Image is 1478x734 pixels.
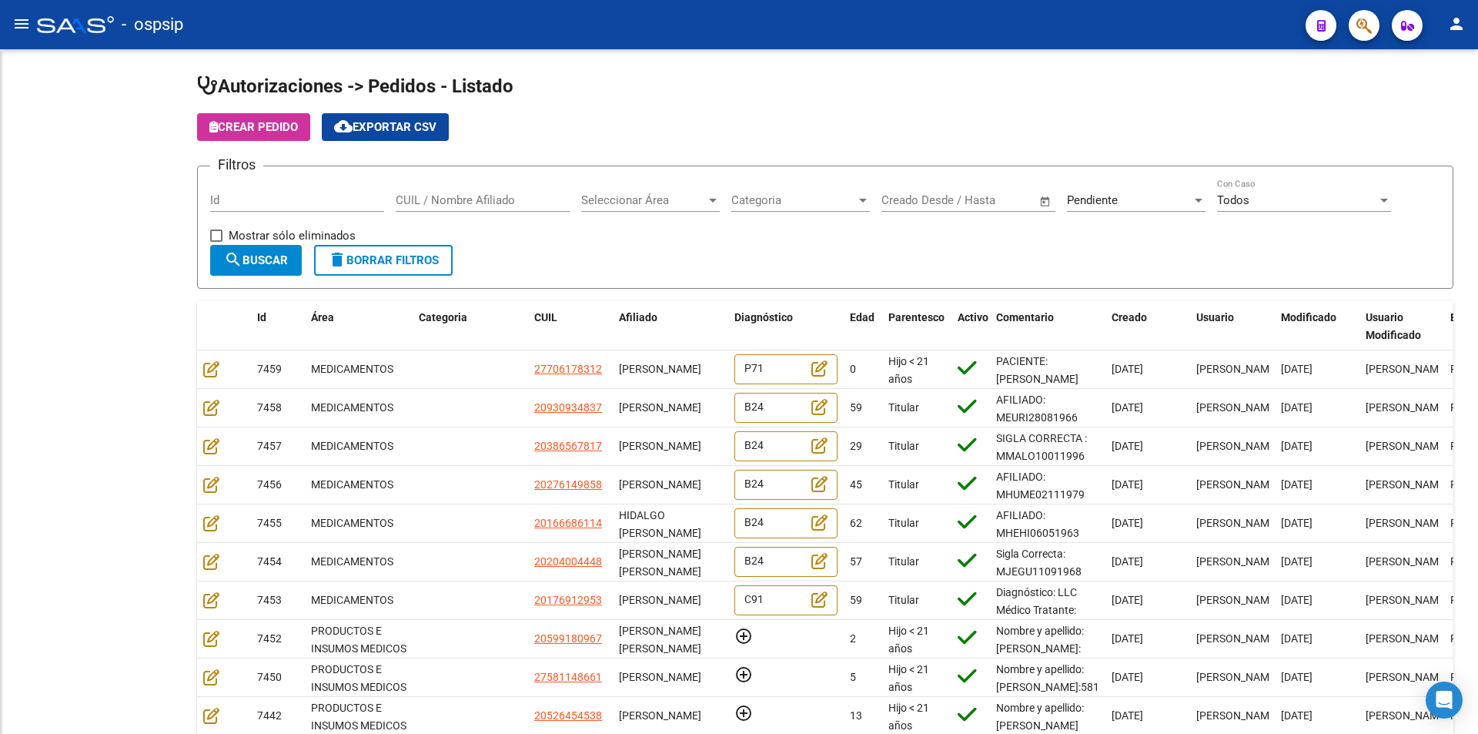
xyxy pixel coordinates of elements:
span: 20930934837 [534,401,602,414]
span: [PERSON_NAME] [619,709,701,722]
div: B24 [734,393,838,423]
span: 27581148661 [534,671,602,683]
datatable-header-cell: Comentario [990,301,1105,352]
div: C91 [734,585,838,615]
span: PRODUCTOS E INSUMOS MEDICOS [311,663,406,693]
span: Pendiente [1067,193,1118,207]
mat-icon: cloud_download [334,117,353,136]
span: 7456 [257,478,282,491]
button: Buscar [210,245,302,276]
span: 7457 [257,440,282,452]
span: 7452 [257,632,282,645]
span: Modificado [1281,311,1336,323]
span: [PERSON_NAME] [1196,671,1279,683]
mat-icon: add_circle_outline [734,665,753,684]
span: 27706178312 [534,363,602,375]
div: B24 [734,547,838,577]
div: B24 [734,431,838,461]
span: [PERSON_NAME] [619,440,701,452]
button: Borrar Filtros [314,245,453,276]
span: Afiliado [619,311,657,323]
span: [PERSON_NAME] [1196,555,1279,568]
span: HIDALGO [PERSON_NAME] [619,509,701,539]
datatable-header-cell: Categoria [413,301,528,352]
span: [PERSON_NAME] [619,594,701,606]
span: [PERSON_NAME] [1366,517,1448,529]
span: [DATE] [1112,632,1143,645]
span: [PERSON_NAME] [1196,401,1279,414]
datatable-header-cell: Usuario Modificado [1359,301,1444,352]
span: Usuario Modificado [1366,311,1421,341]
mat-icon: search [224,250,242,269]
span: [PERSON_NAME] [1366,478,1448,491]
span: Titular [888,594,919,606]
input: Fecha fin [958,193,1032,207]
span: [PERSON_NAME] [1196,478,1279,491]
span: [PERSON_NAME] [1366,671,1448,683]
h3: Filtros [210,154,263,176]
span: [DATE] [1281,478,1312,491]
span: [DATE] [1112,363,1143,375]
button: Exportar CSV [322,113,449,141]
span: 13 [850,709,862,722]
span: MEDICAMENTOS [311,363,393,375]
span: [PERSON_NAME] [1366,632,1448,645]
span: Parentesco [888,311,945,323]
span: Comentario [996,311,1054,323]
span: MEDICAMENTOS [311,440,393,452]
span: [DATE] [1112,709,1143,722]
mat-icon: add_circle_outline [734,704,753,722]
span: [PERSON_NAME] [1196,709,1279,722]
span: [PERSON_NAME] [619,478,701,491]
span: Categoria [419,311,467,323]
span: 20386567817 [534,440,602,452]
mat-icon: add_circle_outline [734,627,753,645]
datatable-header-cell: Modificado [1275,301,1359,352]
span: Edad [850,311,874,323]
span: 7454 [257,555,282,568]
span: [DATE] [1112,517,1143,529]
span: AFILIADO: MEURI28081966 Médico Tratante: [PERSON_NAME] Correo electrónico: [DOMAIN_NAME][EMAIL_AD... [996,394,1088,616]
button: Open calendar [1037,193,1055,210]
span: [DATE] [1112,555,1143,568]
datatable-header-cell: Edad [844,301,882,352]
span: 5 [850,671,856,683]
span: [PERSON_NAME] [1366,440,1448,452]
div: B24 [734,470,838,500]
span: [PERSON_NAME] [1196,440,1279,452]
span: Hijo < 21 años [888,625,929,655]
mat-icon: person [1447,15,1466,33]
span: 20176912953 [534,594,602,606]
datatable-header-cell: CUIL [528,301,613,352]
button: Crear Pedido [197,113,310,141]
span: 7442 [257,709,282,722]
span: SIGLA CORRECTA : MMALO10011996 MEDICO TRATANTE: [PERSON_NAME] TELEFONO: [PHONE_NUMBER] CORREO: [E... [996,432,1092,637]
span: [DATE] [1281,671,1312,683]
span: 62 [850,517,862,529]
span: Diagnóstico [734,311,793,323]
span: [DATE] [1281,709,1312,722]
span: 7458 [257,401,282,414]
span: 20276149858 [534,478,602,491]
span: 7450 [257,671,282,683]
span: MEDICAMENTOS [311,478,393,491]
span: Id [257,311,266,323]
span: 0 [850,363,856,375]
span: 59 [850,401,862,414]
span: Titular [888,478,919,491]
div: B24 [734,508,838,538]
div: P71 [734,354,838,384]
span: [PERSON_NAME] [1196,594,1279,606]
span: 20166686114 [534,517,602,529]
span: 20599180967 [534,632,602,645]
span: [DATE] [1281,555,1312,568]
span: PRODUCTOS E INSUMOS MEDICOS [311,625,406,655]
span: [PERSON_NAME] [619,401,701,414]
span: MEDICAMENTOS [311,517,393,529]
span: [PERSON_NAME] [PERSON_NAME] [619,625,701,655]
span: [DATE] [1281,440,1312,452]
datatable-header-cell: Id [251,301,305,352]
span: [DATE] [1112,401,1143,414]
span: Exportar CSV [334,120,436,134]
span: Área [311,311,334,323]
